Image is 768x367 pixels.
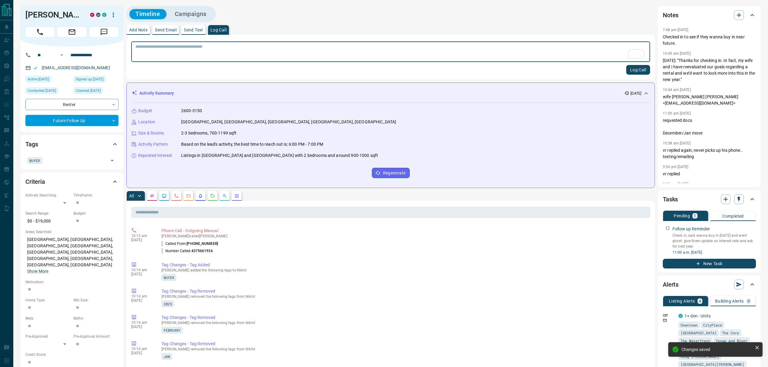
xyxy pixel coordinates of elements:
button: Open [58,51,65,59]
div: Alerts [663,277,756,292]
p: Credit Score: [25,352,119,357]
svg: Calls [174,193,179,198]
p: [PERSON_NAME] removed the following tags from Nikhil [161,321,648,325]
svg: Requests [210,193,215,198]
h2: Criteria [25,177,45,187]
p: requested docs December/Jan move [663,117,756,136]
span: 4375661936 [191,249,213,253]
p: 10:14 am [131,294,152,298]
div: condos.ca [679,314,683,318]
span: JAN [164,353,170,359]
p: [PERSON_NAME] removed the following tags from Nikhil [161,294,648,299]
svg: Notes [150,193,155,198]
textarea: To enrich screen reader interactions, please activate Accessibility in Grammarly extension settings [135,44,646,60]
p: [DATE]: "Thanks for checking in. In fact, my wife and I have reevaluated our goals regarding a re... [663,57,756,83]
p: Repeated Interest [138,152,172,159]
p: [DATE] [131,325,152,329]
span: The Waterfront [681,338,710,344]
button: Regenerate [372,168,410,178]
p: Beds: [25,316,70,321]
div: mrloft.ca [96,13,100,17]
span: Signed up [DATE] [76,76,103,82]
p: Pending [674,214,690,218]
p: Listing Alerts [669,299,695,303]
p: Tag Changes - Tag Added [161,262,648,268]
p: All [129,194,134,198]
p: Tag Changes - Tag Removed [161,288,648,294]
p: [PERSON_NAME] added the following tags to Nikhil [161,268,648,272]
p: Send Email [155,28,177,32]
p: 11:00 am [DATE] [663,111,691,115]
p: 0 [747,299,750,303]
p: 10:49 am [DATE] [663,51,691,56]
p: 2-3 bedrooms, 700-1199 sqft [181,130,237,136]
p: [DATE] [131,298,152,303]
a: 1+ den - Units [685,313,711,318]
p: Timeframe: [73,193,119,198]
div: Tue May 16 2023 [73,76,119,84]
button: Log Call [626,65,650,75]
p: vr replied [663,171,756,177]
p: $0 - $19,000 [25,216,70,226]
p: Phone Call - Outgoing Manual [161,228,648,234]
div: Sun Oct 27 2024 [25,76,70,84]
div: Activity Summary[DATE] [132,88,650,99]
span: Call [25,27,54,37]
p: 1 [694,214,696,218]
svg: Email [663,318,667,323]
div: property.ca [90,13,94,17]
p: Location [138,119,155,125]
svg: Emails [186,193,191,198]
div: condos.ca [102,13,106,17]
span: Downtown [681,322,698,328]
p: 10:13 am [131,234,152,238]
p: Follow up Reminder [672,226,710,232]
p: Listings in [GEOGRAPHIC_DATA] and [GEOGRAPHIC_DATA] with 2 bedrooms and around 900-1000 sqft [181,152,378,159]
div: Renter [25,99,119,110]
p: [PERSON_NAME] called [PERSON_NAME] [161,234,648,238]
span: FEBRUARY [164,327,181,333]
p: 5:54 pm [DATE] [663,165,688,169]
button: New Task [663,259,756,268]
p: 4 [699,299,701,303]
p: Home Type: [25,297,70,303]
span: Message [89,27,119,37]
p: [GEOGRAPHIC_DATA], [GEOGRAPHIC_DATA], [GEOGRAPHIC_DATA], [GEOGRAPHIC_DATA], [GEOGRAPHIC_DATA] [181,119,396,125]
p: 10:38 am [DATE] [663,141,691,145]
span: Contacted [DATE] [28,88,56,94]
p: Log Call [210,28,226,32]
p: Check in, said wanna buy in [DATE] and went ghost. give them update on interest rate and ask for ... [672,233,756,249]
button: Campaigns [169,9,213,19]
span: Email [57,27,86,37]
p: Budget: [73,211,119,216]
p: Building Alerts [715,299,744,303]
div: Tue Jul 01 2025 [25,87,70,96]
p: 11:00 a.m. [DATE] [672,250,756,255]
p: wife [PERSON_NAME] [PERSON_NAME] <[EMAIL_ADDRESS][DOMAIN_NAME]> [663,94,756,106]
button: Timeline [129,9,166,19]
p: Pre-Approval Amount: [73,334,119,339]
button: Open [108,156,116,165]
span: [GEOGRAPHIC_DATA] [681,330,717,336]
p: Budget [138,108,152,114]
p: [PERSON_NAME] removed the following tags from Nikhil [161,347,648,351]
p: Pre-Approved: [25,334,70,339]
h2: Notes [663,10,679,20]
p: Actively Searching: [25,193,70,198]
p: Number Called: [161,248,213,254]
p: Activity Pattern [138,141,168,148]
p: Areas Searched: [25,229,119,235]
p: 10:14 am [131,268,152,272]
svg: Lead Browsing Activity [162,193,167,198]
h2: Tasks [663,194,678,204]
p: Checked in to see if they wanna buy in near future. [663,34,756,47]
p: [DATE] [131,238,152,242]
span: Claimed [DATE] [76,88,101,94]
p: Min Size: [73,297,119,303]
h1: [PERSON_NAME] [25,10,81,20]
h2: Tags [25,139,38,149]
svg: Opportunities [222,193,227,198]
svg: Agent Actions [234,193,239,198]
span: [PHONE_NUMBER] [187,242,218,246]
span: BUYER [29,158,40,164]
